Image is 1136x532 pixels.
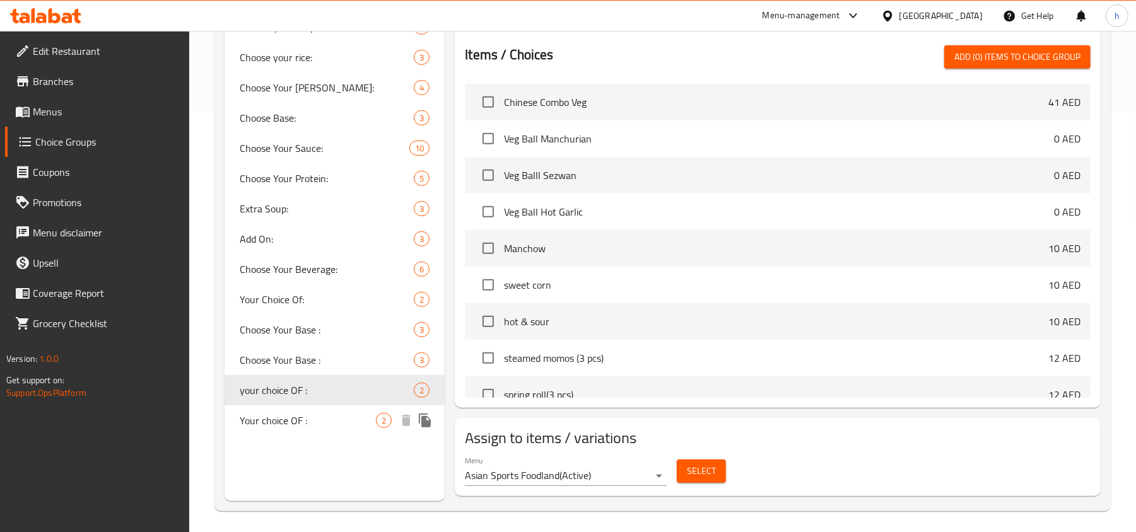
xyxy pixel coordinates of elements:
[504,314,1048,329] span: hot & sour
[475,125,501,152] span: Select choice
[5,36,190,66] a: Edit Restaurant
[465,428,1091,448] h2: Assign to items / variations
[677,460,726,483] button: Select
[414,294,429,306] span: 2
[410,142,429,154] span: 10
[6,372,64,388] span: Get support on:
[414,383,430,398] div: Choices
[465,45,553,64] h2: Items / Choices
[1048,277,1080,292] p: 10 AED
[225,194,445,224] div: Extra Soup:3
[1048,387,1080,402] p: 12 AED
[504,350,1048,366] span: steamed momos (3 pcs)
[1048,241,1080,256] p: 10 AED
[465,466,667,486] div: Asian Sports Foodland(Active)
[954,49,1080,65] span: Add (0) items to choice group
[414,50,430,65] div: Choices
[414,263,429,275] span: 6
[409,141,430,156] div: Choices
[1054,204,1080,219] p: 0 AED
[687,463,716,479] span: Select
[1048,350,1080,366] p: 12 AED
[1054,168,1080,183] p: 0 AED
[240,171,414,186] span: Choose Your Protein:
[5,66,190,96] a: Branches
[504,95,1048,110] span: Chinese Combo Veg
[475,89,501,115] span: Select choice
[39,350,59,367] span: 1.0.0
[6,385,86,401] a: Support.OpsPlatform
[504,387,1048,402] span: spring roll(3 pcs)
[5,96,190,127] a: Menus
[475,199,501,225] span: Select choice
[377,415,391,427] span: 2
[475,235,501,262] span: Select choice
[225,375,445,405] div: your choice OF :2
[225,254,445,284] div: Choose Your Beverage:6
[5,187,190,217] a: Promotions
[763,8,840,23] div: Menu-management
[5,248,190,278] a: Upsell
[6,350,37,367] span: Version:
[414,385,429,396] span: 2
[1048,314,1080,329] p: 10 AED
[414,322,430,337] div: Choices
[414,173,429,185] span: 5
[414,203,429,215] span: 3
[414,354,429,366] span: 3
[475,162,501,188] span: Select choice
[5,308,190,338] a: Grocery Checklist
[240,80,414,95] span: Choose Your [PERSON_NAME]:
[33,316,180,331] span: Grocery Checklist
[504,241,1048,256] span: Manchow
[376,413,392,428] div: Choices
[33,286,180,301] span: Coverage Report
[35,134,180,149] span: Choice Groups
[414,112,429,124] span: 3
[414,324,429,336] span: 3
[414,171,430,186] div: Choices
[33,74,180,89] span: Branches
[414,80,430,95] div: Choices
[225,42,445,72] div: Choose your rice:3
[1048,95,1080,110] p: 41 AED
[414,231,430,246] div: Choices
[414,201,430,216] div: Choices
[225,103,445,133] div: Choose Base:3
[33,255,180,270] span: Upsell
[225,284,445,315] div: Your Choice Of:2
[240,50,414,65] span: Choose your rice:
[225,405,445,436] div: Your choice OF :2deleteduplicate
[240,20,414,35] span: Choose your soup:
[225,133,445,163] div: Choose Your Sauce:10
[1054,131,1080,146] p: 0 AED
[504,204,1054,219] span: Veg Ball Hot Garlic
[899,9,983,23] div: [GEOGRAPHIC_DATA]
[475,381,501,408] span: Select choice
[225,163,445,194] div: Choose Your Protein:5
[414,110,430,125] div: Choices
[5,157,190,187] a: Coupons
[416,411,435,430] button: duplicate
[475,272,501,298] span: Select choice
[504,131,1054,146] span: Veg Ball Manchurian
[240,201,414,216] span: Extra Soup:
[225,345,445,375] div: Choose Your Base :3
[225,224,445,254] div: Add On:3
[33,195,180,210] span: Promotions
[240,322,414,337] span: Choose Your Base :
[504,277,1048,292] span: sweet corn
[414,82,429,94] span: 4
[465,457,483,465] label: Menu
[33,43,180,59] span: Edit Restaurant
[240,352,414,367] span: Choose Your Base :
[504,168,1054,183] span: Veg Balll Sezwan
[944,45,1091,69] button: Add (0) items to choice group
[240,383,414,398] span: your choice OF :
[5,127,190,157] a: Choice Groups
[414,52,429,64] span: 3
[240,292,414,307] span: Your Choice Of:
[414,262,430,277] div: Choices
[225,315,445,345] div: Choose Your Base :3
[414,233,429,245] span: 3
